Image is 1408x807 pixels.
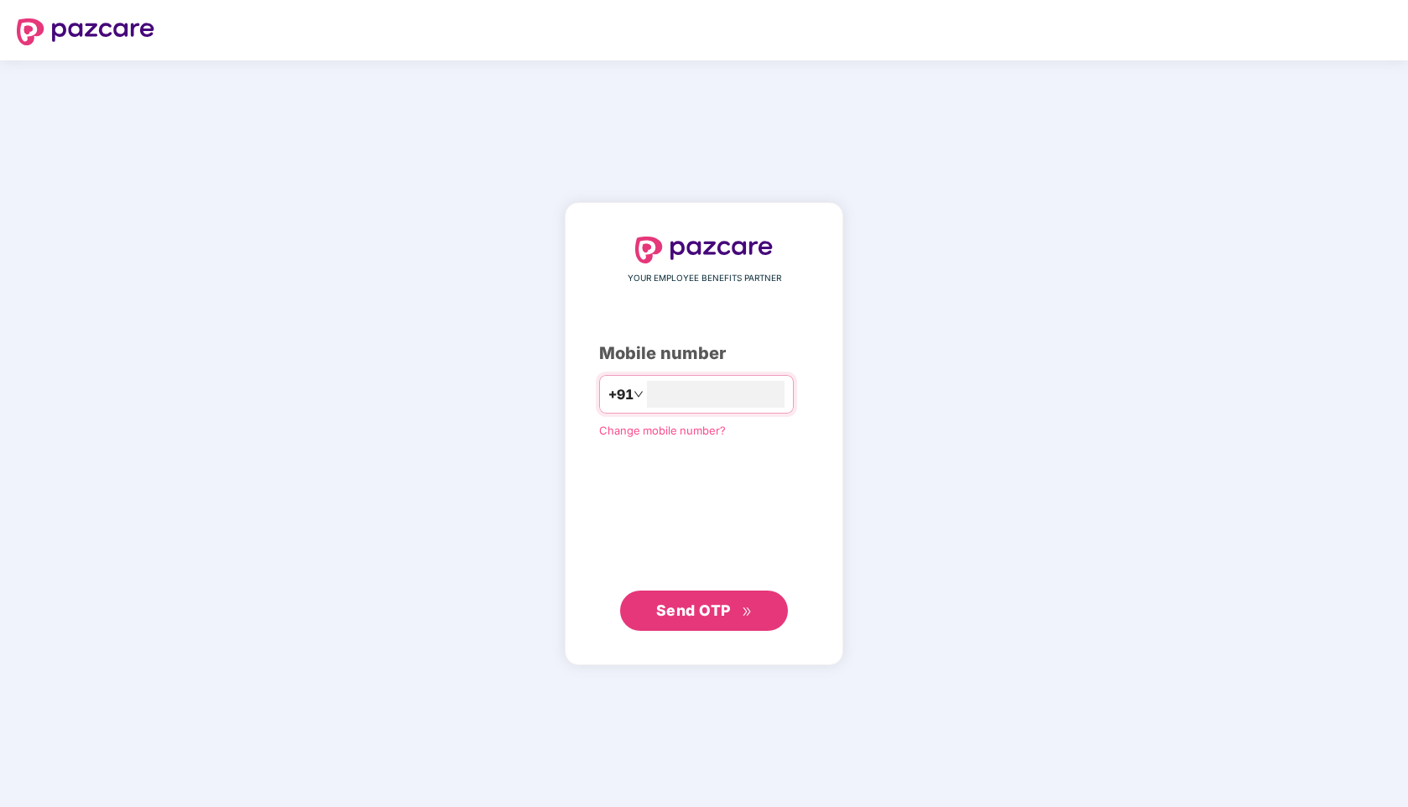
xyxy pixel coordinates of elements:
span: YOUR EMPLOYEE BENEFITS PARTNER [628,272,781,285]
a: Change mobile number? [599,424,726,437]
button: Send OTPdouble-right [620,591,788,631]
img: logo [17,18,154,45]
span: double-right [742,607,753,617]
span: Send OTP [656,601,731,619]
span: +91 [608,384,634,405]
div: Mobile number [599,341,809,367]
span: down [634,389,644,399]
img: logo [635,237,773,263]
